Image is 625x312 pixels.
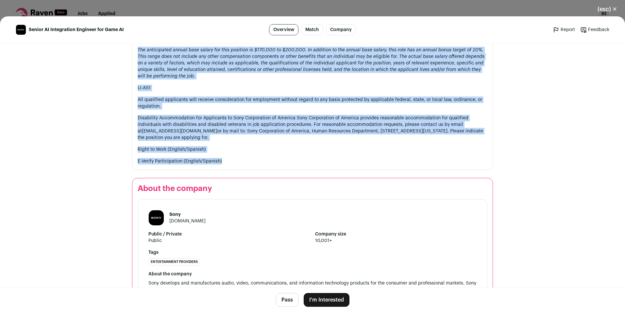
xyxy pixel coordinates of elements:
a: Company [326,24,356,35]
em: The anticipated annual base salary for this position is $170,000 to $200,000. In addition to the ... [138,48,484,78]
h2: About the company [138,183,487,194]
a: Report [553,26,575,33]
button: I'm Interested [304,293,349,307]
span: 10,001+ [315,237,477,244]
img: 80d0fa0a4a82d33cb37873b6ed66ba68cdd359ecb195d754f65e56a0114912f8.jpg [149,210,164,225]
a: [DOMAIN_NAME] [169,219,206,223]
a: Overview [269,24,298,35]
h1: LI-AS1 [138,85,487,91]
h1: Sony [169,211,206,218]
strong: Tags [148,249,477,256]
a: Match [301,24,323,35]
span: Senior AI Integration Engineer for Game AI [29,26,124,33]
li: Entertainment Providers [148,258,200,266]
div: About the company [148,271,477,277]
a: [EMAIL_ADDRESS][DOMAIN_NAME] [142,129,217,133]
a: Right to Work (English/Spanish) [138,147,206,152]
p: All qualified applicants will receive consideration for employment without regard to any basis pr... [138,96,487,110]
img: 80d0fa0a4a82d33cb37873b6ed66ba68cdd359ecb195d754f65e56a0114912f8.jpg [16,25,26,35]
a: Feedback [580,26,609,33]
button: Pass [276,293,298,307]
button: Close modal [590,2,625,16]
p: Disability Accommodation for Applicants to Sony Corporation of America Sony Corporation of Americ... [138,115,487,141]
span: Sony develops and manufactures audio, video, communications, and information technology products ... [148,281,478,305]
strong: Public / Private [148,231,310,237]
span: Public [148,237,310,244]
a: E-Verify Participation (English/Spanish) [138,159,222,164]
strong: Company size [315,231,477,237]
